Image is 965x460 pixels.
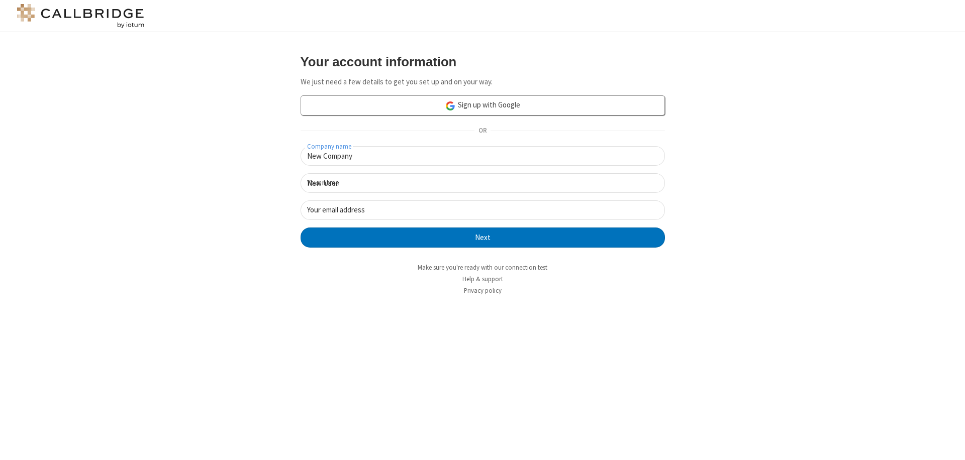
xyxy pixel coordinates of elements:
[301,146,665,166] input: Company name
[301,95,665,116] a: Sign up with Google
[474,124,491,138] span: OR
[301,76,665,88] p: We just need a few details to get you set up and on your way.
[301,200,665,220] input: Your email address
[301,227,665,248] button: Next
[301,173,665,193] input: Your name
[301,55,665,69] h3: Your account information
[15,4,146,28] img: logo@2x.png
[464,286,502,295] a: Privacy policy
[445,100,456,111] img: google-icon.png
[462,275,503,283] a: Help & support
[418,263,547,272] a: Make sure you're ready with our connection test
